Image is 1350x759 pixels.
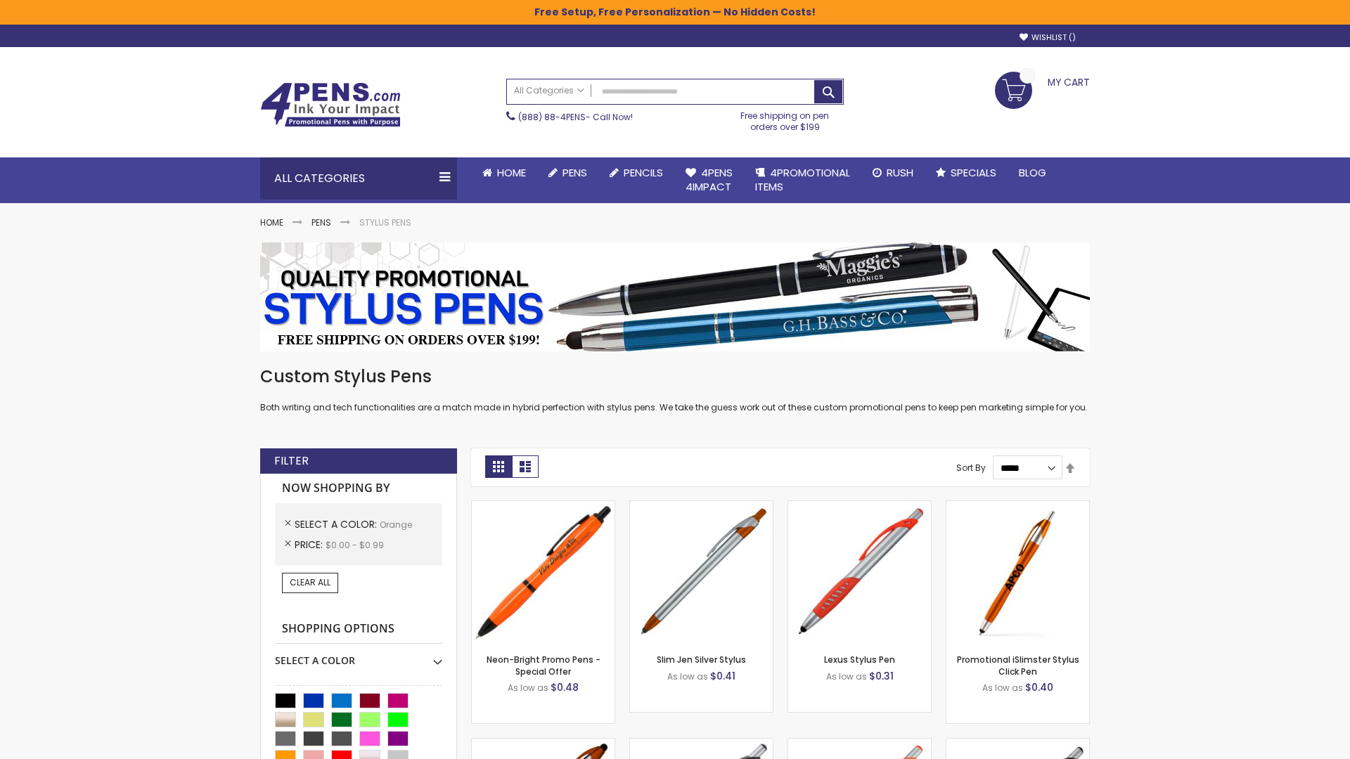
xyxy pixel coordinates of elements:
[359,216,411,228] strong: Stylus Pens
[887,165,913,180] span: Rush
[1020,32,1076,43] a: Wishlist
[982,682,1023,694] span: As low as
[1019,165,1046,180] span: Blog
[1025,680,1053,694] span: $0.40
[956,462,986,474] label: Sort By
[487,654,600,677] a: Neon-Bright Promo Pens - Special Offer
[951,165,996,180] span: Specials
[1008,157,1057,188] a: Blog
[485,455,512,478] strong: Grid
[861,157,925,188] a: Rush
[260,242,1090,351] img: Stylus Pens
[260,157,457,200] div: All Categories
[326,539,384,551] span: $0.00 - $0.99
[710,669,735,683] span: $0.41
[925,157,1008,188] a: Specials
[667,670,708,682] span: As low as
[282,573,338,592] a: Clear All
[537,157,598,188] a: Pens
[788,501,931,644] img: Lexus Stylus Pen-Orange
[514,85,584,96] span: All Categories
[946,501,1089,644] img: Promotional iSlimster Stylus Click Pen-Orange
[598,157,674,188] a: Pencils
[295,517,380,531] span: Select A Color
[657,654,746,666] a: Slim Jen Silver Stylus
[274,453,309,469] strong: Filter
[311,216,331,228] a: Pens
[946,500,1089,512] a: Promotional iSlimster Stylus Click Pen-Orange
[518,111,586,123] a: (888) 88-4PENS
[630,738,773,750] a: Boston Stylus Pen-Orange
[471,157,537,188] a: Home
[472,500,615,512] a: Neon-Bright Promo Pens-Orange
[472,501,615,644] img: Neon-Bright Promo Pens-Orange
[562,165,587,180] span: Pens
[726,105,844,133] div: Free shipping on pen orders over $199
[260,216,283,228] a: Home
[957,654,1079,677] a: Promotional iSlimster Stylus Click Pen
[260,365,1090,414] div: Both writing and tech functionalities are a match made in hybrid perfection with stylus pens. We ...
[551,680,579,694] span: $0.48
[380,519,412,531] span: Orange
[497,165,526,180] span: Home
[788,500,931,512] a: Lexus Stylus Pen-Orange
[826,670,867,682] span: As low as
[275,644,442,668] div: Select A Color
[630,500,773,512] a: Slim Jen Silver Stylus-Orange
[788,738,931,750] a: Boston Silver Stylus Pen-Orange
[755,165,850,194] span: 4PROMOTIONAL ITEMS
[275,614,442,644] strong: Shopping Options
[630,501,773,644] img: Slim Jen Silver Stylus-Orange
[472,738,615,750] a: TouchWrite Query Stylus Pen-Orange
[260,365,1090,388] h1: Custom Stylus Pens
[869,669,894,683] span: $0.31
[824,654,895,666] a: Lexus Stylus Pen
[260,82,401,127] img: 4Pens Custom Pens and Promotional Products
[508,682,548,694] span: As low as
[674,157,744,203] a: 4Pens4impact
[686,165,733,194] span: 4Pens 4impact
[275,474,442,503] strong: Now Shopping by
[290,576,330,588] span: Clear All
[744,157,861,203] a: 4PROMOTIONALITEMS
[507,79,591,103] a: All Categories
[295,538,326,552] span: Price
[946,738,1089,750] a: Lexus Metallic Stylus Pen-Orange
[624,165,663,180] span: Pencils
[518,111,633,123] span: - Call Now!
